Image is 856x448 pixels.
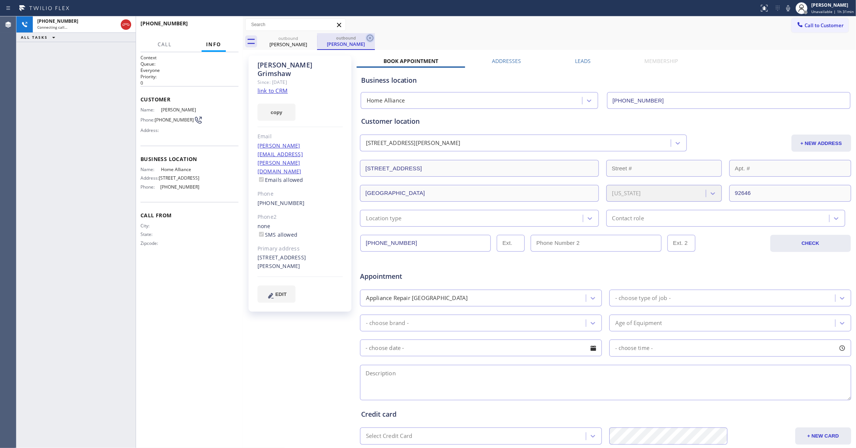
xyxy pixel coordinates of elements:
[275,291,287,297] span: EDIT
[258,253,343,271] div: [STREET_ADDRESS][PERSON_NAME]
[615,319,662,327] div: Age of Equipment
[206,41,221,48] span: Info
[140,212,239,219] span: Call From
[160,184,199,190] span: [PHONE_NUMBER]
[140,223,161,228] span: City:
[360,340,602,356] input: - choose date -
[360,160,599,177] input: Address
[792,135,851,152] button: + NEW ADDRESS
[366,319,409,327] div: - choose brand -
[158,41,172,48] span: Call
[140,117,155,123] span: Phone:
[202,37,226,52] button: Info
[645,57,678,64] label: Membership
[607,92,850,109] input: Phone Number
[606,160,722,177] input: Street #
[21,35,48,40] span: ALL TASKS
[161,167,199,172] span: Home Alliance
[258,222,343,239] div: none
[361,116,850,126] div: Customer location
[366,214,402,223] div: Location type
[361,409,850,419] div: Credit card
[366,294,468,302] div: Appliance Repair [GEOGRAPHIC_DATA]
[258,199,305,206] a: [PHONE_NUMBER]
[260,33,316,50] div: Jeff Grimshaw
[258,142,303,175] a: [PERSON_NAME][EMAIL_ADDRESS][PERSON_NAME][DOMAIN_NAME]
[140,155,239,163] span: Business location
[318,33,374,49] div: Jeff Grimshaw
[246,19,345,31] input: Search
[258,61,343,78] div: [PERSON_NAME] Grimshaw
[258,132,343,141] div: Email
[260,41,316,48] div: [PERSON_NAME]
[258,244,343,253] div: Primary address
[792,18,849,32] button: Call to Customer
[258,231,297,238] label: SMS allowed
[140,175,159,181] span: Address:
[140,167,161,172] span: Name:
[318,41,374,47] div: [PERSON_NAME]
[140,61,239,67] h2: Queue:
[360,185,599,202] input: City
[258,285,296,303] button: EDIT
[366,432,413,441] div: Select Credit Card
[811,2,854,8] div: [PERSON_NAME]
[140,20,188,27] span: [PHONE_NUMBER]
[258,87,288,94] a: link to CRM
[140,107,161,113] span: Name:
[258,213,343,221] div: Phone2
[492,57,521,64] label: Addresses
[259,232,264,237] input: SMS allowed
[729,160,851,177] input: Apt. #
[140,184,160,190] span: Phone:
[140,54,239,61] h1: Context
[159,175,199,181] span: [STREET_ADDRESS]
[258,78,343,86] div: Since: [DATE]
[37,18,78,24] span: [PHONE_NUMBER]
[575,57,591,64] label: Leads
[161,107,199,113] span: [PERSON_NAME]
[615,294,671,302] div: - choose type of job -
[140,80,239,86] p: 0
[361,75,850,85] div: Business location
[140,96,239,103] span: Customer
[258,176,303,183] label: Emails allowed
[497,235,525,252] input: Ext.
[729,185,851,202] input: ZIP
[140,127,161,133] span: Address:
[260,35,316,41] div: outbound
[140,67,239,73] p: Everyone
[121,19,131,30] button: Hang up
[140,240,161,246] span: Zipcode:
[259,177,264,182] input: Emails allowed
[531,235,661,252] input: Phone Number 2
[811,9,854,14] span: Unavailable | 1h 31min
[783,3,793,13] button: Mute
[667,235,695,252] input: Ext. 2
[360,271,523,281] span: Appointment
[140,231,161,237] span: State:
[383,57,438,64] label: Book Appointment
[366,139,461,148] div: [STREET_ADDRESS][PERSON_NAME]
[367,97,405,105] div: Home Alliance
[153,37,176,52] button: Call
[155,117,194,123] span: [PHONE_NUMBER]
[258,104,296,121] button: copy
[140,73,239,80] h2: Priority:
[612,214,644,223] div: Contact role
[258,190,343,198] div: Phone
[16,33,63,42] button: ALL TASKS
[805,22,844,29] span: Call to Customer
[795,428,851,445] button: + NEW CARD
[37,25,67,30] span: Connecting call…
[318,35,374,41] div: outbound
[770,235,851,252] button: CHECK
[615,344,653,351] span: - choose time -
[360,235,491,252] input: Phone Number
